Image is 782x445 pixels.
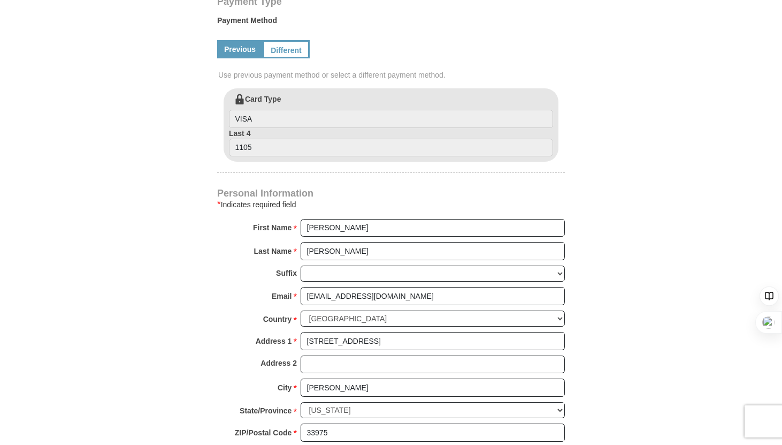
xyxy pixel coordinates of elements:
a: Previous [217,40,263,58]
strong: City [278,380,292,395]
label: Payment Method [217,15,565,31]
span: Use previous payment method or select a different payment method. [218,70,566,80]
input: Card Type [229,110,553,128]
a: Different [263,40,310,58]
strong: Address 1 [256,334,292,349]
label: Last 4 [229,128,553,157]
strong: Last Name [254,244,292,259]
strong: Country [263,312,292,327]
strong: ZIP/Postal Code [235,425,292,440]
h4: Personal Information [217,189,565,198]
strong: Email [272,289,292,304]
input: Last 4 [229,139,553,157]
strong: State/Province [240,403,292,418]
strong: Address 2 [260,356,297,371]
strong: Suffix [276,266,297,281]
label: Card Type [229,94,553,128]
div: Indicates required field [217,198,565,211]
strong: First Name [253,220,292,235]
